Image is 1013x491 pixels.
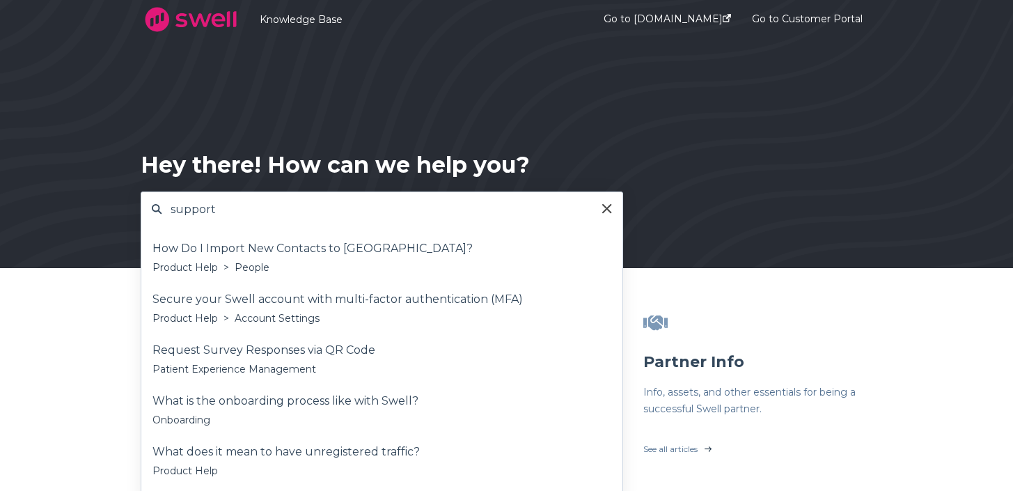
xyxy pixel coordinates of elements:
div: Patient Experience Management [152,361,611,377]
a: See all articles [643,428,873,463]
a: Request Survey Responses via QR CodePatient Experience Management [141,333,622,384]
div: Secure your Swell account with multi-factor authentication (MFA) [152,289,611,310]
h3: Partner Info [643,352,873,373]
a: Knowledge Base [260,13,562,26]
h6: Info, assets, and other essentials for being a successful Swell partner. [643,384,873,417]
a: What is the onboarding process like with Swell?Onboarding [141,384,622,435]
div: How Do I Import New Contacts to [GEOGRAPHIC_DATA]? [152,238,611,259]
span:  [643,313,668,333]
div: Product Help [152,462,611,479]
div: What is the onboarding process like with Swell? [152,391,611,412]
div: Request Survey Responses via QR Code [152,340,611,361]
div: Product Help > Account Settings [152,310,611,327]
div: What does it mean to have unregistered traffic? [152,442,611,462]
a: Secure your Swell account with multi-factor authentication (MFA)Product Help > Account Settings [141,282,622,333]
div: Hey there! How can we help you? [141,150,530,180]
img: company logo [141,2,242,37]
a: What does it mean to have unregistered traffic?Product Help [141,435,622,486]
a: How Do I Import New Contacts to [GEOGRAPHIC_DATA]?Product Help > People [141,231,622,282]
input: Search for answers [162,194,602,224]
div: Product Help > People [152,259,611,276]
div: Onboarding [152,412,611,428]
